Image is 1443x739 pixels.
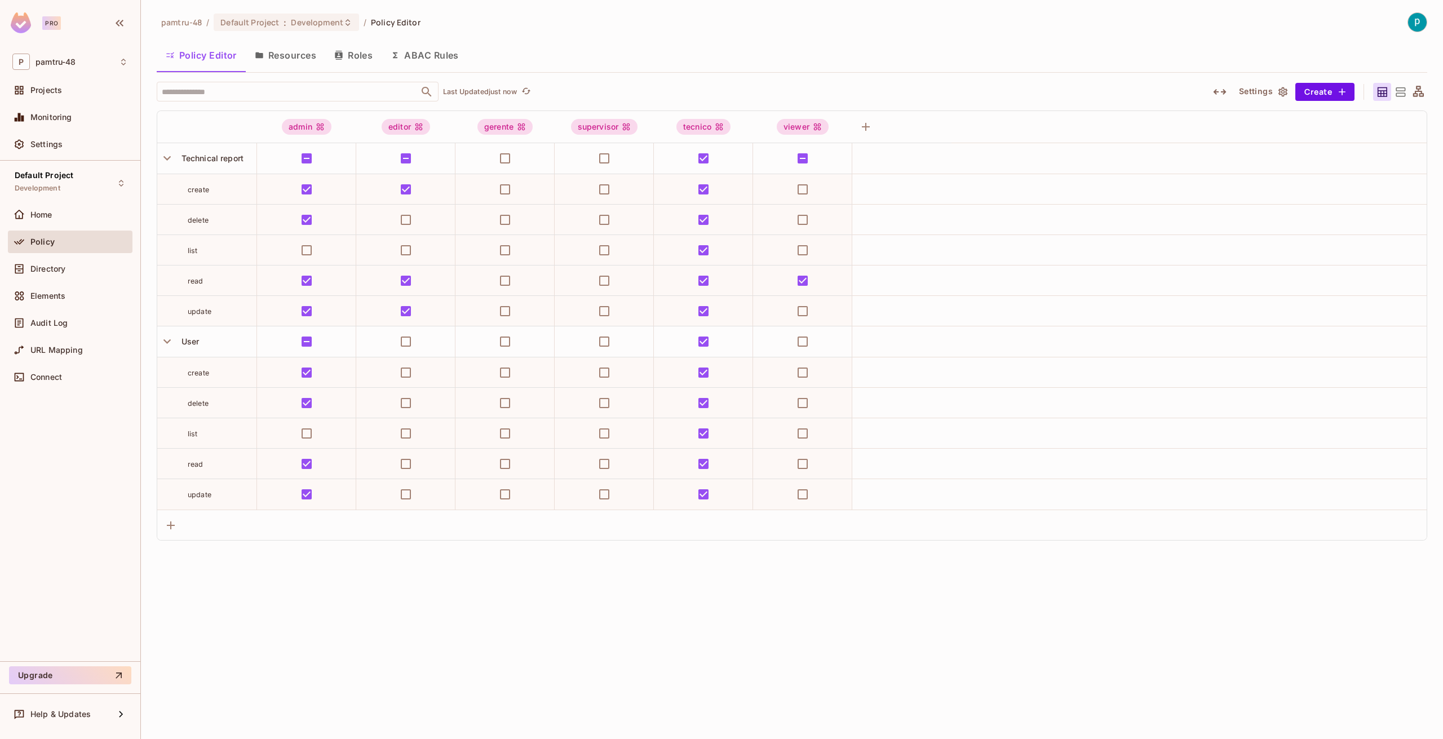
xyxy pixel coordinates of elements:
button: Upgrade [9,666,131,684]
div: supervisor [571,119,638,135]
span: User [177,337,200,346]
button: Create [1295,83,1355,101]
span: create [188,185,209,194]
div: Pro [42,16,61,30]
span: list [188,246,198,255]
button: ABAC Rules [382,41,468,69]
button: Resources [246,41,325,69]
span: Connect [30,373,62,382]
li: / [364,17,366,28]
p: Last Updated just now [443,87,517,96]
span: Policy [30,237,55,246]
li: / [206,17,209,28]
span: Development [291,17,343,28]
span: update [188,490,211,499]
button: Settings [1234,83,1291,101]
div: admin [282,119,331,135]
button: Policy Editor [157,41,246,69]
span: Projects [30,86,62,95]
span: Workspace: pamtru-48 [36,57,76,67]
span: Settings [30,140,63,149]
span: Click to refresh data [517,85,533,99]
button: refresh [519,85,533,99]
div: editor [382,119,430,135]
span: refresh [521,86,531,98]
span: Directory [30,264,65,273]
button: Roles [325,41,382,69]
span: Technical report [177,153,244,163]
button: Open [419,84,435,100]
span: Audit Log [30,318,68,328]
span: : [283,18,287,27]
span: create [188,369,209,377]
span: P [12,54,30,70]
span: Elements [30,291,65,300]
div: viewer [777,119,829,135]
span: the active workspace [161,17,202,28]
span: URL Mapping [30,346,83,355]
span: list [188,430,198,438]
span: Home [30,210,52,219]
span: Default Project [15,171,73,180]
span: read [188,460,203,468]
img: SReyMgAAAABJRU5ErkJggg== [11,12,31,33]
span: Development [15,184,60,193]
div: tecnico [676,119,731,135]
div: gerente [477,119,533,135]
img: pamtru [1408,13,1427,32]
span: update [188,307,211,316]
span: delete [188,399,209,408]
span: delete [188,216,209,224]
span: Help & Updates [30,710,91,719]
span: read [188,277,203,285]
span: Policy Editor [371,17,420,28]
span: Monitoring [30,113,72,122]
span: Default Project [220,17,279,28]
